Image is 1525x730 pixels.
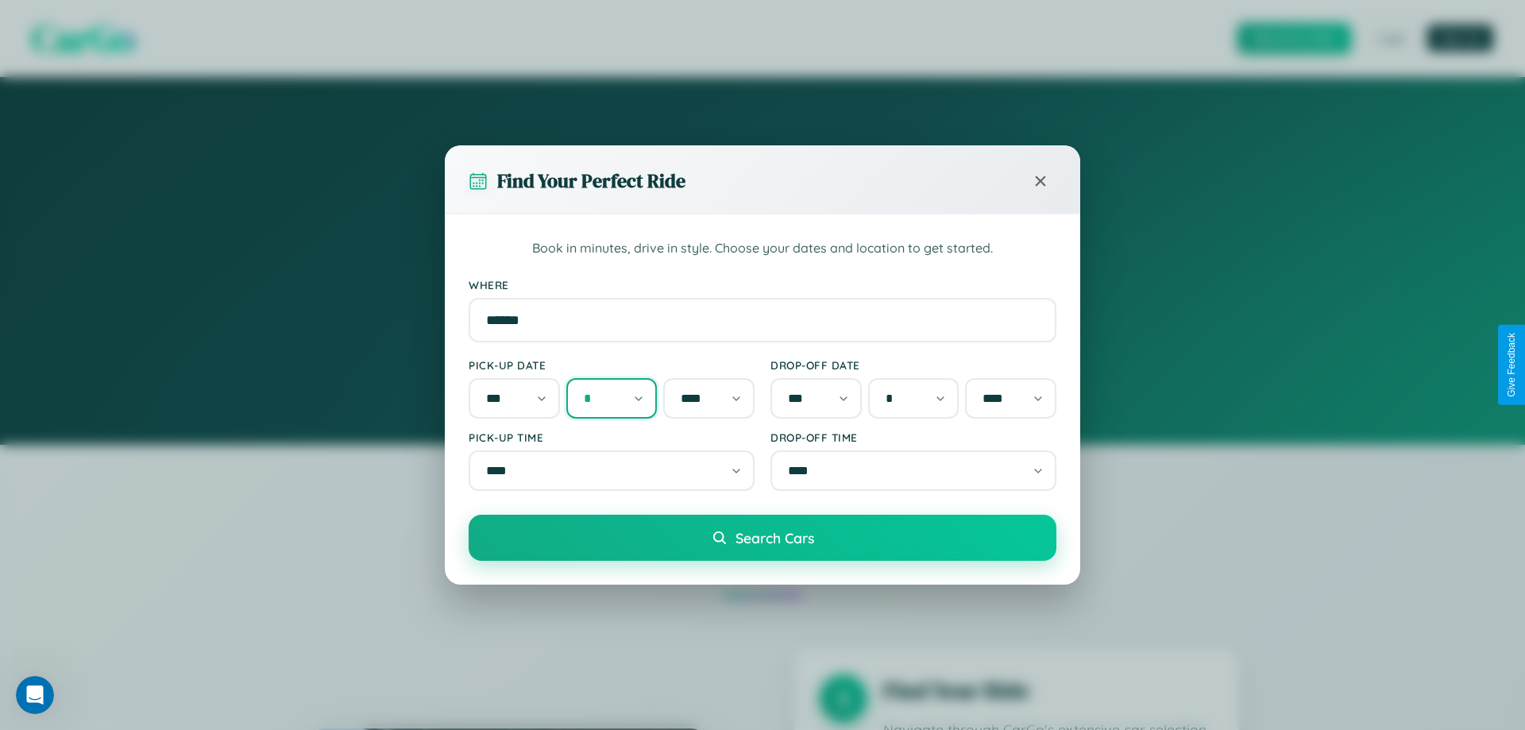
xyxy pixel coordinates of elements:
[770,358,1056,372] label: Drop-off Date
[497,168,685,194] h3: Find Your Perfect Ride
[469,431,755,444] label: Pick-up Time
[735,529,814,547] span: Search Cars
[469,358,755,372] label: Pick-up Date
[770,431,1056,444] label: Drop-off Time
[469,278,1056,292] label: Where
[469,238,1056,259] p: Book in minutes, drive in style. Choose your dates and location to get started.
[469,515,1056,561] button: Search Cars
